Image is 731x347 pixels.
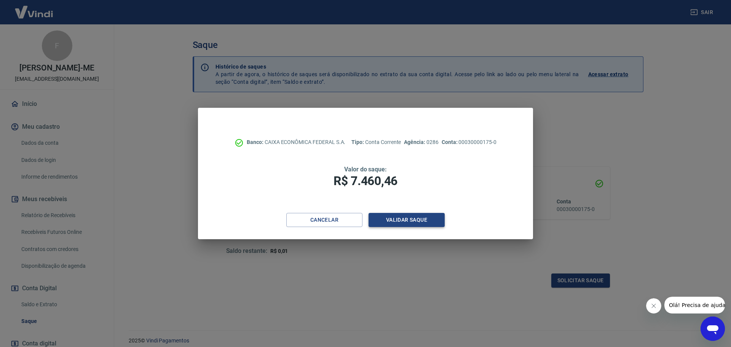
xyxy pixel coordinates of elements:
p: 00030000175-0 [442,138,496,146]
button: Cancelar [286,213,362,227]
iframe: Fechar mensagem [646,298,661,313]
span: Tipo: [351,139,365,145]
button: Validar saque [369,213,445,227]
span: Olá! Precisa de ajuda? [5,5,64,11]
iframe: Botão para abrir a janela de mensagens [701,317,725,341]
p: Conta Corrente [351,138,401,146]
p: 0286 [404,138,438,146]
p: CAIXA ECONÔMICA FEDERAL S.A. [247,138,345,146]
span: Conta: [442,139,459,145]
span: Valor do saque: [344,166,387,173]
span: Banco: [247,139,265,145]
span: Agência: [404,139,426,145]
span: R$ 7.460,46 [334,174,397,188]
iframe: Mensagem da empresa [664,297,725,313]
